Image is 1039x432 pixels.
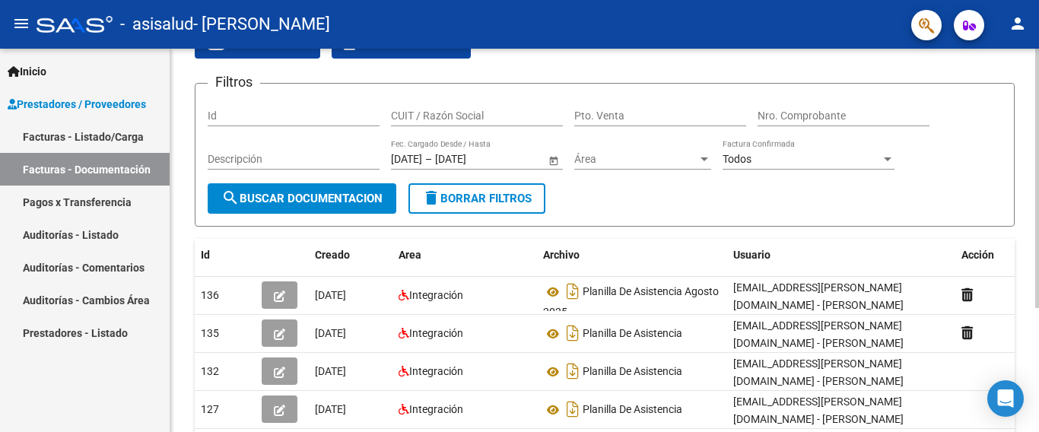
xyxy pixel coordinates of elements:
span: 127 [201,403,219,415]
datatable-header-cell: Usuario [727,239,955,272]
span: - [PERSON_NAME] [193,8,330,41]
span: [EMAIL_ADDRESS][PERSON_NAME][DOMAIN_NAME] - [PERSON_NAME] [733,281,904,311]
span: 136 [201,289,219,301]
mat-icon: search [221,189,240,207]
span: Prestadores / Proveedores [8,96,146,113]
mat-icon: menu [12,14,30,33]
span: Integración [409,327,463,339]
button: Buscar Documentacion [208,183,396,214]
i: Descargar documento [563,359,583,383]
span: [DATE] [315,403,346,415]
input: Fecha fin [435,153,510,166]
i: Descargar documento [563,279,583,303]
span: [EMAIL_ADDRESS][PERSON_NAME][DOMAIN_NAME] - [PERSON_NAME] [733,319,904,349]
datatable-header-cell: Id [195,239,256,272]
span: [EMAIL_ADDRESS][PERSON_NAME][DOMAIN_NAME] - [PERSON_NAME] [733,357,904,387]
span: Planilla De Asistencia [583,404,682,416]
span: Usuario [733,249,771,261]
span: Id [201,249,210,261]
span: 135 [201,327,219,339]
span: [DATE] [315,365,346,377]
mat-icon: person [1009,14,1027,33]
button: Open calendar [545,152,561,168]
span: Archivo [543,249,580,261]
button: Borrar Filtros [408,183,545,214]
span: Planilla De Asistencia [583,328,682,340]
span: Acción [961,249,994,261]
span: Inicio [8,63,46,80]
span: Exportar CSV [207,38,308,52]
span: Borrar Filtros [422,192,532,205]
datatable-header-cell: Acción [955,239,1031,272]
datatable-header-cell: Creado [309,239,392,272]
span: Planilla De Asistencia [583,366,682,378]
span: Todos [723,153,751,165]
span: [DATE] [315,327,346,339]
datatable-header-cell: Archivo [537,239,727,272]
span: - asisalud [120,8,193,41]
i: Descargar documento [563,397,583,421]
datatable-header-cell: Area [392,239,537,272]
h3: Filtros [208,71,260,93]
span: Integración [409,365,463,377]
span: Planilla De Asistencia Agosto 2025 [543,286,719,319]
span: Creado [315,249,350,261]
span: [DATE] [315,289,346,301]
span: Area [399,249,421,261]
i: Descargar documento [563,321,583,345]
span: Buscar Documentacion [221,192,383,205]
span: – [425,153,432,166]
span: 132 [201,365,219,377]
input: Fecha inicio [391,153,422,166]
span: Área [574,153,697,166]
div: Open Intercom Messenger [987,380,1024,417]
span: Integración [409,289,463,301]
span: Integración [409,403,463,415]
span: [EMAIL_ADDRESS][PERSON_NAME][DOMAIN_NAME] - [PERSON_NAME] [733,395,904,425]
mat-icon: delete [422,189,440,207]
